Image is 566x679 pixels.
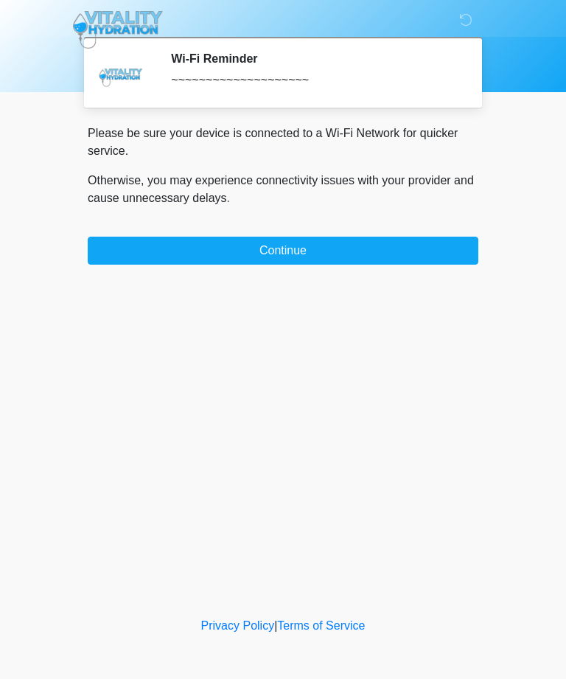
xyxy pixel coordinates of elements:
[201,619,275,632] a: Privacy Policy
[227,192,230,204] span: .
[73,11,163,49] img: Vitality Hydration Logo
[99,52,143,96] img: Agent Avatar
[277,619,365,632] a: Terms of Service
[171,72,456,89] div: ~~~~~~~~~~~~~~~~~~~~
[88,237,478,265] button: Continue
[88,172,478,207] p: Otherwise, you may experience connectivity issues with your provider and cause unnecessary delays
[88,125,478,160] p: Please be sure your device is connected to a Wi-Fi Network for quicker service.
[274,619,277,632] a: |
